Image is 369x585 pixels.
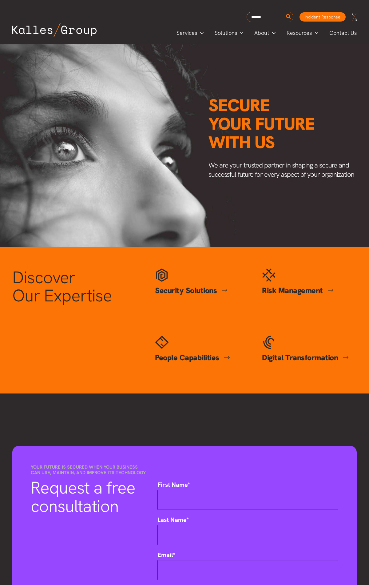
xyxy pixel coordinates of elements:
span: Solutions [215,28,237,38]
a: Digital Transformation [262,353,349,363]
a: Risk Management [262,285,334,296]
span: Contact Us [329,28,357,38]
a: Contact Us [324,28,363,38]
button: Search [285,12,292,22]
span: Menu Toggle [269,28,276,38]
a: ResourcesMenu Toggle [281,28,324,38]
a: Incident Response [300,12,346,22]
span: Resources [287,28,312,38]
span: About [254,28,269,38]
span: Menu Toggle [197,28,204,38]
span: Discover Our Expertise [12,266,112,307]
img: Kalles Group [12,23,97,37]
a: People Capabilities [155,353,230,363]
a: AboutMenu Toggle [249,28,281,38]
span: We are your trusted partner in shaping a secure and successful future for every aspect of your or... [208,161,354,179]
span: Menu Toggle [237,28,244,38]
a: ServicesMenu Toggle [171,28,209,38]
span: Menu Toggle [312,28,318,38]
span: Your future is secured when your business can use, maintain, and improve its technology [31,464,146,476]
a: Security Solutions [155,285,228,296]
span: Request a free consultation [31,477,135,517]
span: Secure your future with us [208,94,315,153]
span: First Name [157,481,188,489]
span: Services [177,28,197,38]
a: SolutionsMenu Toggle [209,28,249,38]
span: Last Name [157,516,186,524]
nav: Primary Site Navigation [171,28,363,38]
span: Email [157,551,173,559]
